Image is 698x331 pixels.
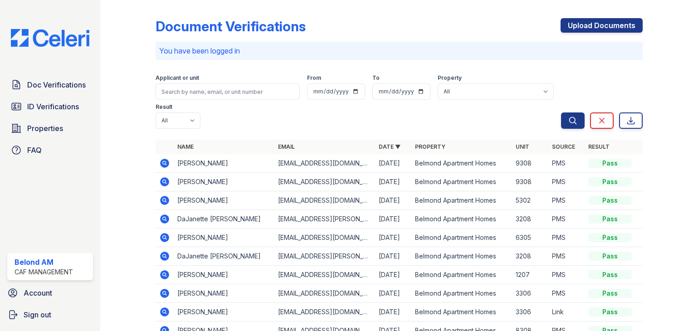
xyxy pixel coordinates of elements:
[278,143,295,150] a: Email
[375,284,411,303] td: [DATE]
[274,247,375,266] td: [EMAIL_ADDRESS][PERSON_NAME][DOMAIN_NAME]
[375,191,411,210] td: [DATE]
[274,303,375,321] td: [EMAIL_ADDRESS][DOMAIN_NAME]
[27,79,86,90] span: Doc Verifications
[548,173,585,191] td: PMS
[411,266,512,284] td: Belmond Apartment Homes
[177,143,194,150] a: Name
[15,268,73,277] div: CAF Management
[274,210,375,229] td: [EMAIL_ADDRESS][PERSON_NAME][DOMAIN_NAME]
[512,191,548,210] td: 5302
[7,76,93,94] a: Doc Verifications
[548,284,585,303] td: PMS
[411,247,512,266] td: Belmond Apartment Homes
[588,214,632,224] div: Pass
[512,154,548,173] td: 9308
[174,210,274,229] td: DaJanette [PERSON_NAME]
[27,123,63,134] span: Properties
[24,287,52,298] span: Account
[4,29,97,47] img: CE_Logo_Blue-a8612792a0a2168367f1c8372b55b34899dd931a85d93a1a3d3e32e68fde9ad4.png
[411,284,512,303] td: Belmond Apartment Homes
[375,303,411,321] td: [DATE]
[156,103,172,111] label: Result
[174,173,274,191] td: [PERSON_NAME]
[307,74,321,82] label: From
[274,266,375,284] td: [EMAIL_ADDRESS][DOMAIN_NAME]
[15,257,73,268] div: Belond AM
[548,229,585,247] td: PMS
[174,191,274,210] td: [PERSON_NAME]
[552,143,575,150] a: Source
[512,229,548,247] td: 6305
[548,154,585,173] td: PMS
[24,309,51,320] span: Sign out
[7,119,93,137] a: Properties
[588,307,632,316] div: Pass
[375,266,411,284] td: [DATE]
[159,45,639,56] p: You have been logged in
[27,101,79,112] span: ID Verifications
[588,252,632,261] div: Pass
[512,266,548,284] td: 1207
[411,154,512,173] td: Belmond Apartment Homes
[375,154,411,173] td: [DATE]
[372,74,380,82] label: To
[588,177,632,186] div: Pass
[174,303,274,321] td: [PERSON_NAME]
[379,143,400,150] a: Date ▼
[375,247,411,266] td: [DATE]
[415,143,445,150] a: Property
[274,191,375,210] td: [EMAIL_ADDRESS][DOMAIN_NAME]
[561,18,643,33] a: Upload Documents
[156,83,300,100] input: Search by name, email, or unit number
[512,284,548,303] td: 3306
[156,74,199,82] label: Applicant or unit
[375,173,411,191] td: [DATE]
[516,143,529,150] a: Unit
[174,266,274,284] td: [PERSON_NAME]
[411,191,512,210] td: Belmond Apartment Homes
[588,233,632,242] div: Pass
[588,159,632,168] div: Pass
[512,173,548,191] td: 9308
[588,270,632,279] div: Pass
[274,229,375,247] td: [EMAIL_ADDRESS][DOMAIN_NAME]
[7,97,93,116] a: ID Verifications
[375,229,411,247] td: [DATE]
[274,173,375,191] td: [EMAIL_ADDRESS][DOMAIN_NAME]
[548,266,585,284] td: PMS
[4,284,97,302] a: Account
[588,289,632,298] div: Pass
[27,145,42,156] span: FAQ
[548,210,585,229] td: PMS
[548,303,585,321] td: Link
[588,196,632,205] div: Pass
[274,154,375,173] td: [EMAIL_ADDRESS][DOMAIN_NAME]
[411,173,512,191] td: Belmond Apartment Homes
[174,229,274,247] td: [PERSON_NAME]
[174,284,274,303] td: [PERSON_NAME]
[512,247,548,266] td: 3208
[375,210,411,229] td: [DATE]
[274,284,375,303] td: [EMAIL_ADDRESS][DOMAIN_NAME]
[174,154,274,173] td: [PERSON_NAME]
[411,229,512,247] td: Belmond Apartment Homes
[411,210,512,229] td: Belmond Apartment Homes
[548,191,585,210] td: PMS
[438,74,462,82] label: Property
[7,141,93,159] a: FAQ
[512,303,548,321] td: 3306
[411,303,512,321] td: Belmond Apartment Homes
[174,247,274,266] td: DaJanette [PERSON_NAME]
[156,18,306,34] div: Document Verifications
[588,143,610,150] a: Result
[4,306,97,324] a: Sign out
[512,210,548,229] td: 3208
[548,247,585,266] td: PMS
